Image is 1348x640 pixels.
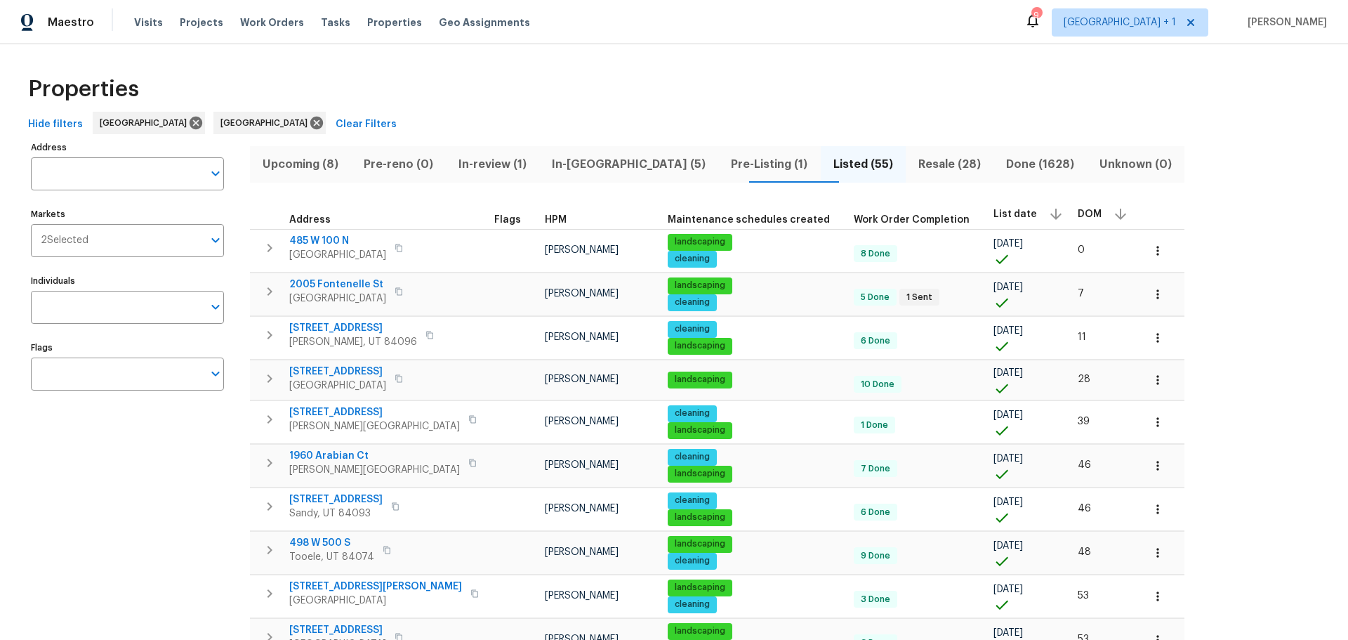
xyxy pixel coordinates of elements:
span: [DATE] [993,454,1023,464]
span: 48 [1078,547,1091,557]
span: [DATE] [993,585,1023,594]
span: [DATE] [993,410,1023,420]
div: [GEOGRAPHIC_DATA] [93,112,205,134]
label: Markets [31,210,224,218]
span: [DATE] [993,541,1023,551]
span: [GEOGRAPHIC_DATA] [100,116,192,130]
span: DOM [1078,209,1102,219]
span: Clear Filters [336,116,397,133]
span: [DATE] [993,368,1023,378]
span: 7 [1078,289,1084,299]
span: Pre-Listing (1) [727,155,812,174]
span: Tooele, UT 84074 [289,550,374,564]
span: In-[GEOGRAPHIC_DATA] (5) [548,155,710,174]
span: [PERSON_NAME] [545,460,619,470]
span: In-review (1) [454,155,531,174]
span: [STREET_ADDRESS] [289,623,386,637]
span: [GEOGRAPHIC_DATA] + 1 [1064,15,1176,30]
span: Flags [494,215,521,225]
button: Open [206,230,225,250]
span: [PERSON_NAME] [545,374,619,384]
span: Properties [28,82,139,96]
span: 28 [1078,374,1090,384]
span: landscaping [669,424,731,436]
span: Projects [180,15,223,30]
span: landscaping [669,538,731,550]
span: cleaning [669,253,715,265]
span: Address [289,215,331,225]
span: 2 Selected [41,235,88,247]
span: 53 [1078,591,1089,601]
span: 11 [1078,332,1086,342]
span: Properties [367,15,422,30]
span: 6 Done [855,507,896,518]
span: 8 Done [855,248,896,260]
span: 485 W 100 N [289,234,386,248]
button: Hide filters [22,112,88,138]
span: [PERSON_NAME] [545,289,619,299]
span: landscaping [669,511,731,523]
span: [PERSON_NAME] [545,417,619,426]
div: [GEOGRAPHIC_DATA] [213,112,326,134]
span: Maestro [48,15,94,30]
span: cleaning [669,495,715,507]
span: Resale (28) [914,155,985,174]
span: [PERSON_NAME] [545,591,619,601]
span: [DATE] [993,239,1023,249]
span: Work Order Completion [854,215,970,225]
span: cleaning [669,555,715,567]
span: [GEOGRAPHIC_DATA] [289,292,386,306]
span: [DATE] [993,497,1023,507]
button: Open [206,297,225,317]
div: 9 [1031,8,1041,22]
span: [GEOGRAPHIC_DATA] [289,594,462,608]
span: [GEOGRAPHIC_DATA] [289,248,386,262]
span: Listed (55) [829,155,897,174]
span: Geo Assignments [439,15,530,30]
span: [STREET_ADDRESS][PERSON_NAME] [289,580,462,594]
span: 10 Done [855,379,900,391]
span: cleaning [669,323,715,335]
label: Address [31,143,224,152]
span: 3 Done [855,594,896,606]
span: Unknown (0) [1095,155,1176,174]
span: Visits [134,15,163,30]
span: List date [993,209,1037,219]
label: Flags [31,344,224,352]
span: [GEOGRAPHIC_DATA] [220,116,313,130]
span: 5 Done [855,292,895,303]
span: [DATE] [993,282,1023,292]
span: 1 Sent [901,292,938,303]
span: cleaning [669,407,715,419]
button: Open [206,364,225,384]
span: Work Orders [240,15,304,30]
span: Done (1628) [1002,155,1078,174]
span: landscaping [669,582,731,594]
span: [PERSON_NAME] [545,245,619,255]
span: Hide filters [28,116,83,133]
span: [PERSON_NAME], UT 84096 [289,335,417,349]
span: Upcoming (8) [258,155,343,174]
span: 39 [1078,417,1090,426]
span: [STREET_ADDRESS] [289,365,386,379]
span: [PERSON_NAME][GEOGRAPHIC_DATA] [289,463,460,477]
span: 46 [1078,460,1091,470]
span: [STREET_ADDRESS] [289,492,383,507]
span: [PERSON_NAME] [545,547,619,557]
span: [PERSON_NAME][GEOGRAPHIC_DATA] [289,419,460,433]
span: [PERSON_NAME] [1242,15,1327,30]
span: landscaping [669,625,731,637]
span: landscaping [669,236,731,248]
span: 0 [1078,245,1085,255]
span: 9 Done [855,550,896,562]
button: Open [206,164,225,183]
span: cleaning [669,296,715,308]
span: landscaping [669,340,731,352]
span: 7 Done [855,463,896,475]
span: 6 Done [855,335,896,347]
span: [GEOGRAPHIC_DATA] [289,379,386,393]
span: [DATE] [993,326,1023,336]
span: 1 Done [855,419,894,431]
span: landscaping [669,280,731,292]
span: HPM [545,215,567,225]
